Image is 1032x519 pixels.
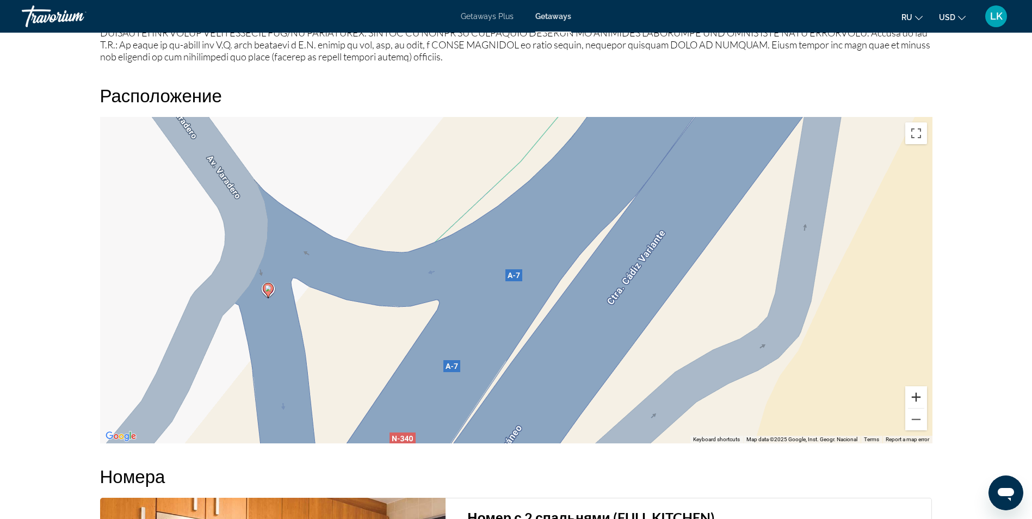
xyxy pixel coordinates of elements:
[939,9,966,25] button: Change currency
[886,436,929,442] a: Report a map error
[100,84,932,106] h2: Расположение
[103,429,139,443] img: Google
[100,465,932,487] h2: Номера
[22,2,131,30] a: Travorium
[693,436,740,443] button: Keyboard shortcuts
[901,13,912,22] span: ru
[103,429,139,443] a: Open this area in Google Maps (opens a new window)
[939,13,955,22] span: USD
[905,409,927,430] button: Zoom out
[461,12,514,21] a: Getaways Plus
[905,386,927,408] button: Zoom in
[982,5,1010,28] button: User Menu
[901,9,923,25] button: Change language
[990,11,1003,22] span: LK
[535,12,571,21] a: Getaways
[905,122,927,144] button: Toggle fullscreen view
[746,436,857,442] span: Map data ©2025 Google, Inst. Geogr. Nacional
[864,436,879,442] a: Terms (opens in new tab)
[988,475,1023,510] iframe: Button to launch messaging window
